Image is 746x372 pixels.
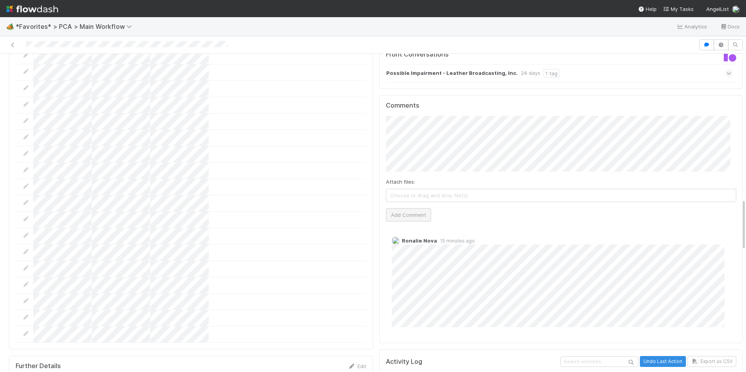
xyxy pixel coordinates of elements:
[663,5,694,13] a: My Tasks
[402,237,437,244] span: Ronalie Nova
[6,2,58,16] img: logo-inverted-e16ddd16eac7371096b0.svg
[386,189,736,202] span: Choose or drag and drop file(s)
[386,102,737,110] h5: Comments
[386,178,415,186] label: Attach files:
[677,22,707,31] a: Analytics
[386,358,559,366] h5: Activity Log
[392,237,400,244] img: avatar_0d9988fd-9a15-4cc7-ad96-88feab9e0fa9.png
[560,356,638,367] input: Search activities...
[386,208,431,221] button: Add Comment
[732,5,740,13] img: avatar_487f705b-1efa-4920-8de6-14528bcda38c.png
[386,69,518,78] strong: Possible Impairment - Leather Broadcasting, Inc.
[706,6,729,12] span: AngelList
[348,363,366,369] a: Edit
[16,23,136,30] span: *Favorites* > PCA > Main Workflow
[638,5,657,13] div: Help
[521,69,540,78] div: 24 days
[16,362,61,370] h5: Further Details
[544,69,559,78] div: 1 tag
[724,49,736,62] img: front-logo-b4b721b83371efbadf0a.svg
[437,238,475,244] span: 15 minutes ago
[687,356,736,367] button: Export as CSV
[663,6,694,12] span: My Tasks
[640,356,686,367] button: Undo Last Action
[720,22,740,31] a: Docs
[386,51,555,58] h5: Front Conversations
[6,23,14,30] span: 🏕️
